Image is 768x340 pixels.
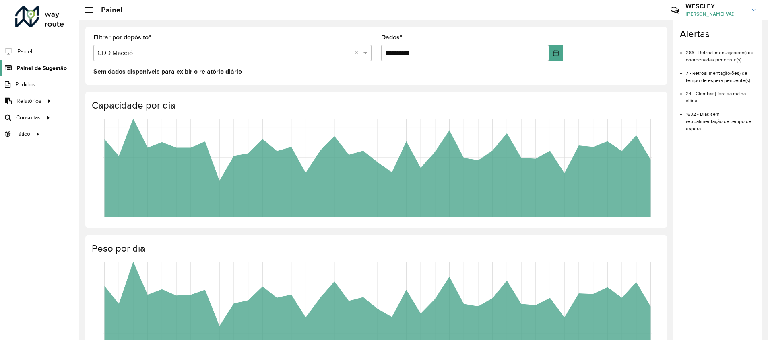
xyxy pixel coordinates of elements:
h4: Capacidade por dia [92,100,659,111]
button: Escolha a data [549,45,563,61]
span: [PERSON_NAME] VAI [685,10,746,18]
span: Consultas [16,113,41,122]
span: Painel de Sugestão [17,64,67,72]
li: 286 - Retroalimentação(ões) de coordenadas pendente(s) [686,43,756,63]
li: 7 - Retroalimentação(ões) de tempo de espera pendente(s) [686,63,756,84]
h2: Painel [93,6,122,14]
h4: Peso por dia [92,243,659,254]
font: Filtrar por depósito [93,34,149,41]
font: Dados [381,34,400,41]
li: 24 - Cliente(s) fora da malha viária [686,84,756,104]
span: Relatórios [17,97,41,105]
span: Tático [15,130,30,138]
label: Sem dados disponíveis para exibir o relatório diário [93,67,242,76]
a: Contato Rápido [666,2,683,19]
h3: WESCLEY [685,2,746,10]
h4: Alertas [680,28,756,40]
li: 1632 - Dias sem retroalimentação de tempo de espera [686,104,756,132]
span: Painel [17,47,32,56]
span: Clear all [355,48,361,58]
span: Pedidos [15,80,35,89]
